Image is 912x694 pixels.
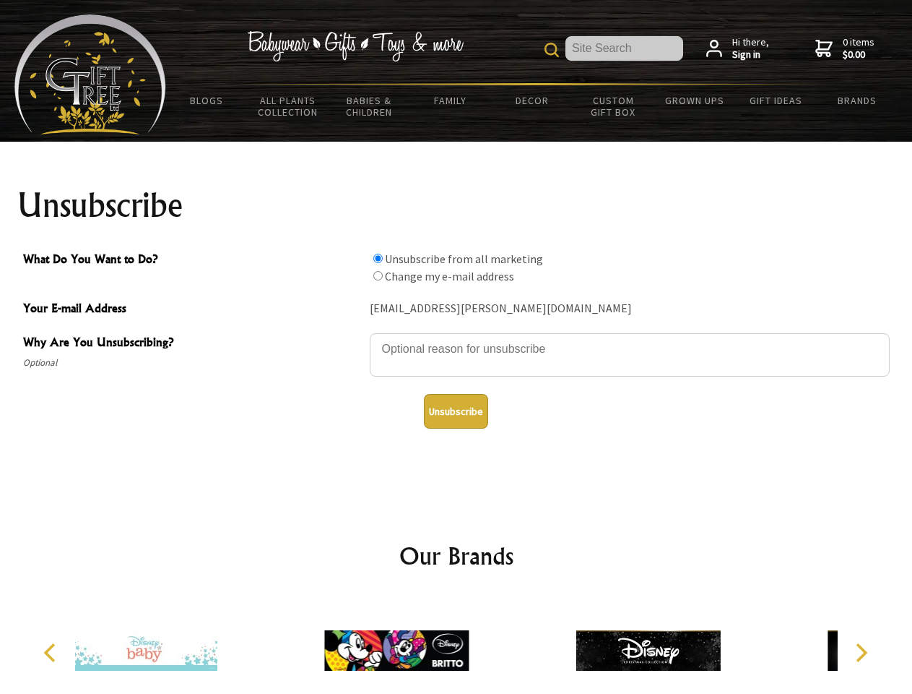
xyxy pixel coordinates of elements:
span: 0 items [843,35,874,61]
div: [EMAIL_ADDRESS][PERSON_NAME][DOMAIN_NAME] [370,298,890,320]
a: Babies & Children [329,85,410,127]
a: Gift Ideas [735,85,817,116]
label: Unsubscribe from all marketing [385,252,543,266]
a: Grown Ups [653,85,735,116]
a: Brands [817,85,898,116]
h2: Our Brands [29,539,884,573]
span: What Do You Want to Do? [23,250,362,271]
a: 0 items$0.00 [815,36,874,61]
a: BLOGS [166,85,248,116]
button: Next [845,637,877,669]
input: What Do You Want to Do? [373,271,383,280]
a: Family [410,85,492,116]
input: Site Search [565,36,683,61]
a: Custom Gift Box [573,85,654,127]
label: Change my e-mail address [385,269,514,283]
button: Previous [36,637,68,669]
h1: Unsubscribe [17,188,895,223]
a: Hi there,Sign in [706,36,769,61]
span: Why Are You Unsubscribing? [23,333,362,354]
span: Optional [23,354,362,372]
button: Unsubscribe [424,394,488,429]
span: Hi there, [732,36,769,61]
img: Babywear - Gifts - Toys & more [247,31,464,61]
img: Babyware - Gifts - Toys and more... [14,14,166,134]
strong: Sign in [732,48,769,61]
textarea: Why Are You Unsubscribing? [370,333,890,377]
input: What Do You Want to Do? [373,254,383,263]
a: All Plants Collection [248,85,329,127]
img: product search [544,43,559,57]
strong: $0.00 [843,48,874,61]
a: Decor [491,85,573,116]
span: Your E-mail Address [23,299,362,320]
